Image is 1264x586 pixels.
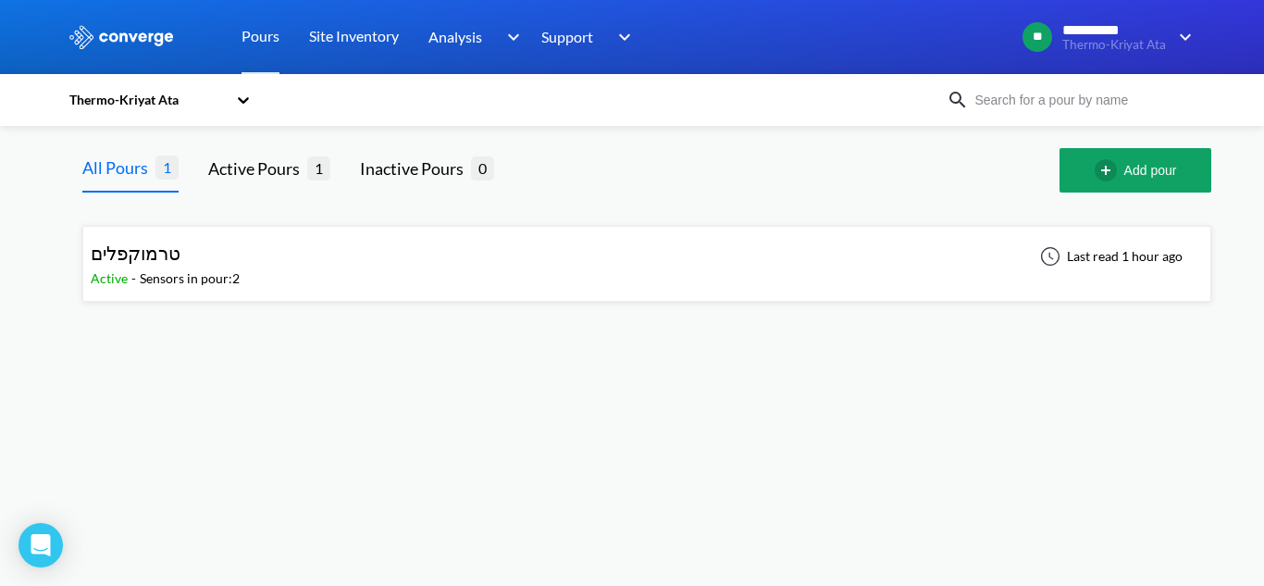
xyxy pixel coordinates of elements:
a: טרמוקפליםActive-Sensors in pour:2Last read 1 hour ago [82,247,1211,263]
img: downArrow.svg [606,26,636,48]
button: Add pour [1060,148,1211,193]
img: add-circle-outline.svg [1095,159,1124,181]
div: All Pours [82,155,155,181]
div: Sensors in pour: 2 [140,268,240,289]
span: 1 [155,156,179,179]
span: 1 [307,156,330,180]
div: Last read 1 hour ago [1030,245,1188,268]
span: 0 [471,156,494,180]
div: Inactive Pours [360,156,471,181]
span: Analysis [428,25,482,48]
span: טרמוקפלים [91,242,180,264]
span: Support [541,25,593,48]
input: Search for a pour by name [969,90,1193,110]
span: Active [91,270,131,286]
div: Thermo-Kriyat Ata [68,90,227,110]
div: Active Pours [208,156,307,181]
span: Thermo-Kriyat Ata [1062,38,1167,52]
img: logo_ewhite.svg [68,25,175,49]
img: downArrow.svg [495,26,525,48]
img: icon-search.svg [947,89,969,111]
div: Open Intercom Messenger [19,523,63,567]
img: downArrow.svg [1167,26,1196,48]
span: - [131,270,140,286]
